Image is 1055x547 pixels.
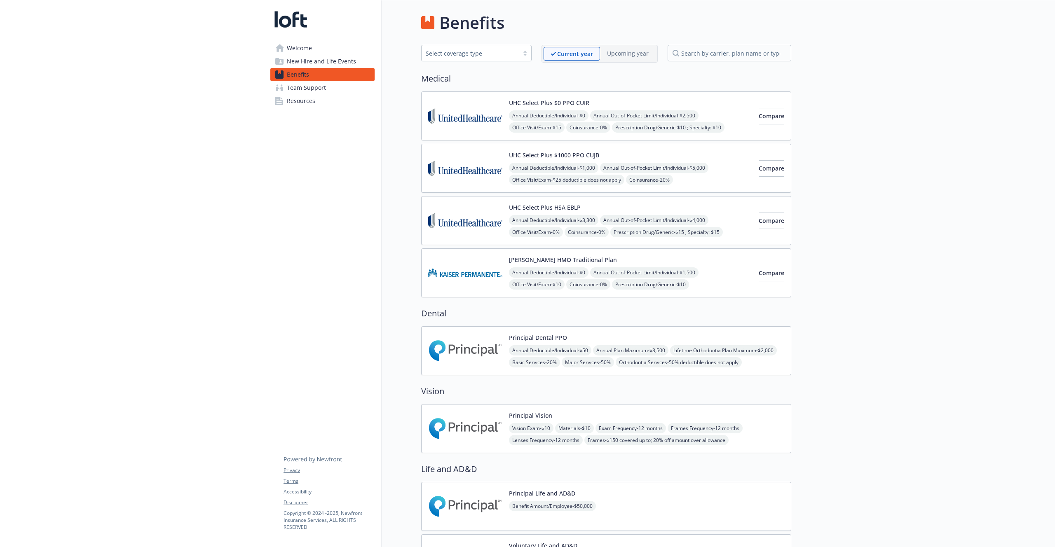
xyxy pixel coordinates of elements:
span: Lifetime Orthodontia Plan Maximum - $2,000 [670,345,777,355]
a: Welcome [270,42,375,55]
button: [PERSON_NAME] HMO Traditional Plan [509,255,617,264]
span: Office Visit/Exam - 0% [509,227,563,237]
span: Benefit Amount/Employee - $50,000 [509,501,596,511]
h2: Life and AD&D [421,463,791,475]
span: Annual Deductible/Individual - $3,300 [509,215,598,225]
span: Office Visit/Exam - $15 [509,122,565,133]
h2: Dental [421,307,791,320]
button: Compare [759,265,784,281]
img: Principal Financial Group Inc carrier logo [428,489,502,524]
span: Materials - $10 [555,423,594,433]
span: Prescription Drug/Generic - $10 ; Specialty: $10 [612,122,724,133]
span: Annual Out-of-Pocket Limit/Individual - $4,000 [600,215,708,225]
button: Compare [759,108,784,124]
span: Office Visit/Exam - $10 [509,279,565,290]
a: Accessibility [284,488,374,496]
img: United Healthcare Insurance Company carrier logo [428,98,502,133]
span: Frames - $150 covered up to; 20% off amount over allowance [584,435,729,445]
span: Major Services - 50% [562,357,614,367]
button: UHC Select Plus $0 PPO CUIR [509,98,589,107]
span: Welcome [287,42,312,55]
button: UHC Select Plus $1000 PPO CUJB [509,151,599,159]
h2: Medical [421,72,791,85]
span: Prescription Drug/Generic - $10 [612,279,689,290]
a: New Hire and Life Events [270,55,375,68]
span: Vision Exam - $10 [509,423,553,433]
span: Coinsurance - 0% [565,227,609,237]
p: Copyright © 2024 - 2025 , Newfront Insurance Services, ALL RIGHTS RESERVED [284,510,374,531]
p: Current year [557,49,593,58]
a: Disclaimer [284,499,374,506]
button: Principal Life and AD&D [509,489,575,498]
span: Frames Frequency - 12 months [668,423,743,433]
img: Principal Financial Group Inc carrier logo [428,333,502,368]
span: Upcoming year [600,47,656,61]
span: Resources [287,94,315,108]
span: Prescription Drug/Generic - $15 ; Specialty: $15 [610,227,723,237]
input: search by carrier, plan name or type [668,45,791,61]
span: Compare [759,164,784,172]
span: Coinsurance - 0% [566,279,610,290]
button: Compare [759,213,784,229]
button: Principal Vision [509,411,552,420]
span: Compare [759,112,784,120]
span: Annual Out-of-Pocket Limit/Individual - $2,500 [590,110,699,121]
a: Privacy [284,467,374,474]
a: Team Support [270,81,375,94]
span: Annual Out-of-Pocket Limit/Individual - $1,500 [590,267,699,278]
span: Annual Deductible/Individual - $50 [509,345,591,355]
div: Select coverage type [426,49,515,58]
h1: Benefits [439,10,504,35]
span: Annual Out-of-Pocket Limit/Individual - $5,000 [600,163,708,173]
span: Coinsurance - 20% [626,175,673,185]
img: United Healthcare Insurance Company carrier logo [428,203,502,238]
span: Annual Deductible/Individual - $1,000 [509,163,598,173]
span: Team Support [287,81,326,94]
span: Annual Deductible/Individual - $0 [509,267,588,278]
h2: Vision [421,385,791,397]
a: Resources [270,94,375,108]
span: Exam Frequency - 12 months [595,423,666,433]
span: Annual Deductible/Individual - $0 [509,110,588,121]
button: Compare [759,160,784,177]
span: Compare [759,269,784,277]
span: New Hire and Life Events [287,55,356,68]
span: Compare [759,217,784,224]
p: Upcoming year [607,49,649,58]
button: UHC Select Plus HSA EBLP [509,203,581,212]
span: Orthodontia Services - 50% deductible does not apply [616,357,742,367]
img: United Healthcare Insurance Company carrier logo [428,151,502,186]
a: Terms [284,477,374,485]
button: Principal Dental PPO [509,333,567,342]
a: Benefits [270,68,375,81]
img: Kaiser Permanente Insurance Company carrier logo [428,255,502,290]
span: Basic Services - 20% [509,357,560,367]
span: Office Visit/Exam - $25 deductible does not apply [509,175,624,185]
img: Principal Financial Group Inc carrier logo [428,411,502,446]
span: Benefits [287,68,309,81]
span: Coinsurance - 0% [566,122,610,133]
span: Lenses Frequency - 12 months [509,435,583,445]
span: Annual Plan Maximum - $3,500 [593,345,668,355]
